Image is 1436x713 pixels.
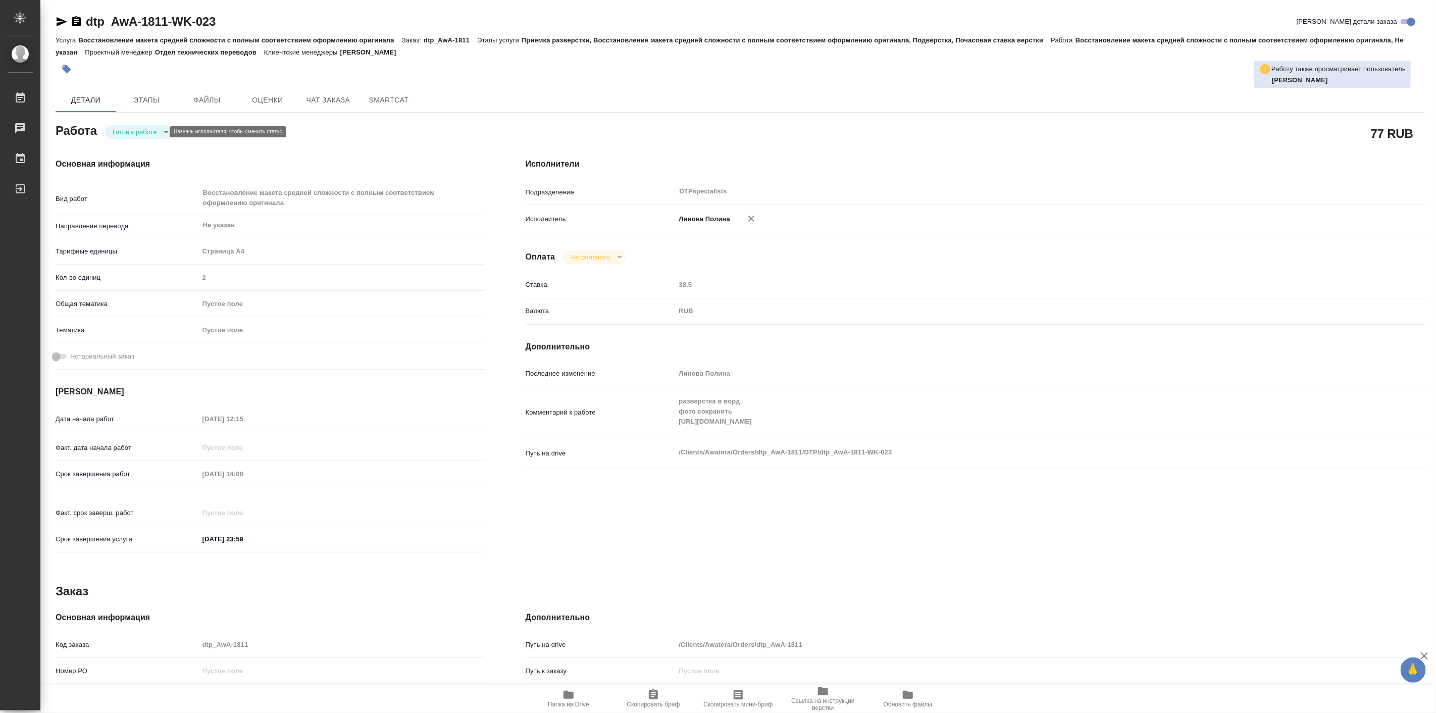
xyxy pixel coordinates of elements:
button: Скопировать ссылку [70,16,82,28]
input: Пустое поле [199,412,287,426]
p: Исполнитель [526,214,676,224]
h4: Основная информация [56,158,485,170]
p: Тарифные единицы [56,246,199,257]
button: Папка на Drive [526,685,611,713]
b: [PERSON_NAME] [1272,76,1328,84]
h4: Исполнители [526,158,1425,170]
p: Общая тематика [56,299,199,309]
p: Факт. срок заверш. работ [56,508,199,518]
span: Чат заказа [304,94,352,107]
input: Пустое поле [676,637,1350,652]
p: Путь на drive [526,448,676,459]
button: Добавить тэг [56,58,78,80]
div: RUB [676,302,1350,320]
p: Проектный менеджер [85,48,155,56]
span: Детали [62,94,110,107]
p: Последнее изменение [526,369,676,379]
p: Линова Полина [676,214,731,224]
input: ✎ Введи что-нибудь [199,532,287,546]
p: Тематика [56,325,199,335]
h4: [PERSON_NAME] [56,386,485,398]
h4: Дополнительно [526,612,1425,624]
p: Срок завершения услуги [56,534,199,544]
input: Пустое поле [199,664,485,678]
span: SmartCat [365,94,413,107]
p: Гостев Юрий [1272,75,1406,85]
p: dtp_AwA-1811 [424,36,477,44]
span: Папка на Drive [548,701,589,708]
span: Оценки [243,94,292,107]
span: [PERSON_NAME] детали заказа [1297,17,1397,27]
input: Пустое поле [199,505,287,520]
p: Услуга [56,36,78,44]
span: Скопировать мини-бриф [703,701,773,708]
input: Пустое поле [199,637,485,652]
p: Код заказа [56,640,199,650]
p: Приемка разверстки, Восстановление макета средней сложности с полным соответствием оформлению ори... [522,36,1051,44]
p: Номер РО [56,666,199,676]
p: Работу также просматривает пользователь [1271,64,1406,74]
h2: Заказ [56,583,88,599]
div: Пустое поле [199,295,485,313]
p: Вид работ [56,194,199,204]
span: Скопировать бриф [627,701,680,708]
h2: Работа [56,121,97,139]
p: Направление перевода [56,221,199,231]
span: Этапы [122,94,171,107]
textarea: разверстка в ворд фото сохранить [URL][DOMAIN_NAME] [676,393,1350,430]
p: Подразделение [526,187,676,197]
button: Скопировать бриф [611,685,696,713]
button: Скопировать мини-бриф [696,685,781,713]
button: Не оплачена [568,253,613,262]
p: Работа [1051,36,1075,44]
button: Удалить исполнителя [740,208,762,230]
div: Страница А4 [199,243,485,260]
p: Заказ: [402,36,424,44]
input: Пустое поле [199,440,287,455]
input: Пустое поле [676,277,1350,292]
p: [PERSON_NAME] [340,48,404,56]
span: Нотариальный заказ [70,351,134,362]
button: Скопировать ссылку для ЯМессенджера [56,16,68,28]
p: Факт. дата начала работ [56,443,199,453]
p: Этапы услуги [477,36,522,44]
p: Путь на drive [526,640,676,650]
span: Файлы [183,94,231,107]
input: Пустое поле [676,664,1350,678]
div: Пустое поле [202,299,473,309]
div: Пустое поле [199,322,485,339]
p: Клиентские менеджеры [264,48,340,56]
button: 🙏 [1401,657,1426,683]
button: Готов к работе [110,128,160,136]
span: Ссылка на инструкции верстки [787,697,859,711]
div: Готов к работе [563,250,625,264]
p: Кол-во единиц [56,273,199,283]
button: Ссылка на инструкции верстки [781,685,865,713]
textarea: /Clients/Awatera/Orders/dtp_AwA-1811/DTP/dtp_AwA-1811-WK-023 [676,444,1350,461]
span: 🙏 [1405,659,1422,681]
input: Пустое поле [199,467,287,481]
p: Валюта [526,306,676,316]
p: Комментарий к работе [526,408,676,418]
h2: 77 RUB [1371,125,1413,142]
p: Путь к заказу [526,666,676,676]
p: Ставка [526,280,676,290]
p: Срок завершения работ [56,469,199,479]
h4: Оплата [526,251,555,263]
button: Обновить файлы [865,685,950,713]
div: Пустое поле [202,325,473,335]
p: Дата начала работ [56,414,199,424]
a: dtp_AwA-1811-WK-023 [86,15,216,28]
h4: Основная информация [56,612,485,624]
p: Отдел технических переводов [155,48,264,56]
p: Восстановление макета средней сложности с полным соответствием оформлению оригинала [78,36,401,44]
input: Пустое поле [676,366,1350,381]
h4: Дополнительно [526,341,1425,353]
span: Обновить файлы [884,701,933,708]
input: Пустое поле [199,270,485,285]
div: Готов к работе [105,125,172,139]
